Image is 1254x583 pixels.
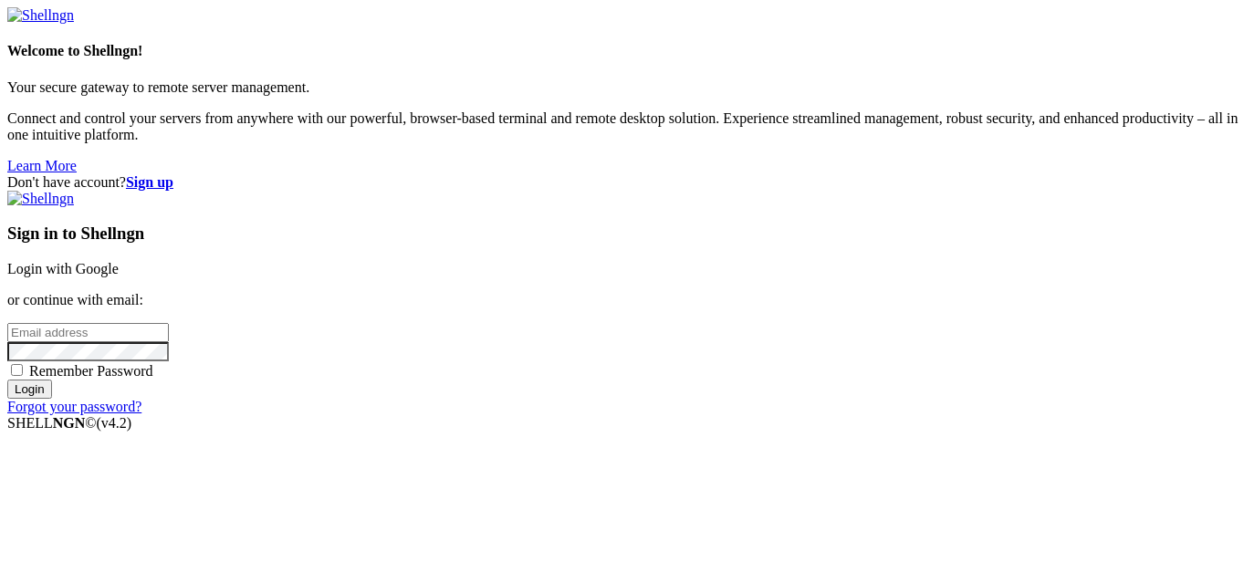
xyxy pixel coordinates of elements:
[7,191,74,207] img: Shellngn
[7,79,1247,96] p: Your secure gateway to remote server management.
[11,364,23,376] input: Remember Password
[53,415,86,431] b: NGN
[7,110,1247,143] p: Connect and control your servers from anywhere with our powerful, browser-based terminal and remo...
[7,7,74,24] img: Shellngn
[7,399,141,414] a: Forgot your password?
[7,174,1247,191] div: Don't have account?
[7,158,77,173] a: Learn More
[29,363,153,379] span: Remember Password
[7,261,119,276] a: Login with Google
[7,323,169,342] input: Email address
[7,380,52,399] input: Login
[7,224,1247,244] h3: Sign in to Shellngn
[7,43,1247,59] h4: Welcome to Shellngn!
[7,292,1247,308] p: or continue with email:
[126,174,173,190] a: Sign up
[97,415,132,431] span: 4.2.0
[7,415,131,431] span: SHELL ©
